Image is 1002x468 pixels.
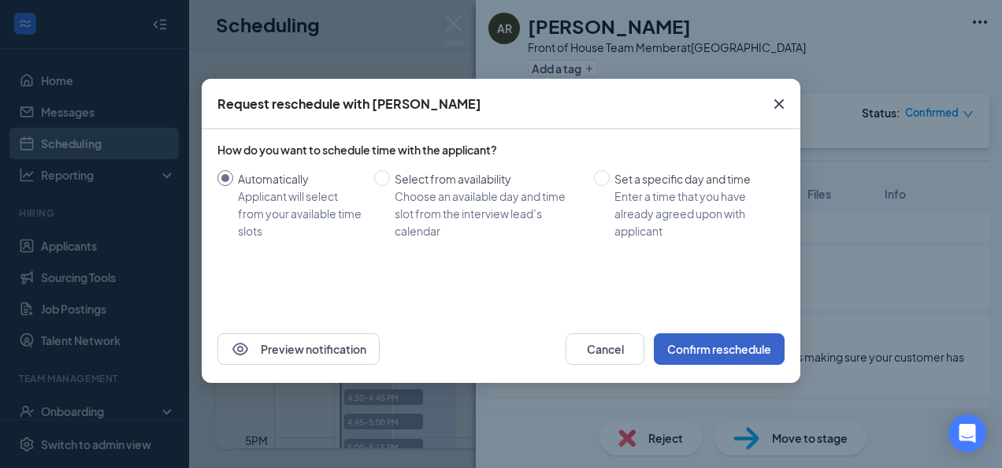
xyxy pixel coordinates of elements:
[231,340,250,358] svg: Eye
[238,170,362,188] div: Automatically
[948,414,986,452] div: Open Intercom Messenger
[654,333,785,365] button: Confirm reschedule
[614,188,772,240] div: Enter a time that you have already agreed upon with applicant
[217,142,785,158] div: How do you want to schedule time with the applicant?
[395,170,581,188] div: Select from availability
[238,188,362,240] div: Applicant will select from your available time slots
[758,79,800,129] button: Close
[217,95,481,113] div: Request reschedule with [PERSON_NAME]
[614,170,772,188] div: Set a specific day and time
[395,188,581,240] div: Choose an available day and time slot from the interview lead’s calendar
[217,333,380,365] button: EyePreview notification
[770,95,789,113] svg: Cross
[566,333,644,365] button: Cancel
